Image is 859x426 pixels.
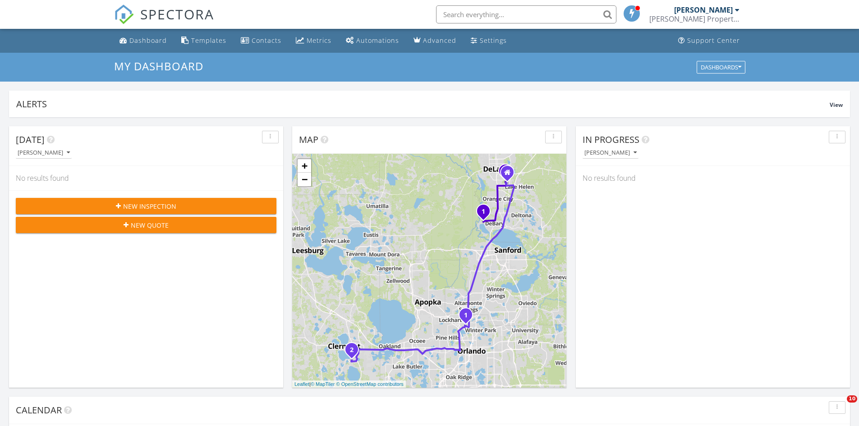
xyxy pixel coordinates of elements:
a: Settings [467,32,510,49]
a: © OpenStreetMap contributors [336,381,404,387]
div: Support Center [687,36,740,45]
input: Search everything... [436,5,616,23]
div: Advanced [423,36,456,45]
button: New Quote [16,217,276,233]
div: 13107 Colonnade Cir, Clermont, FL 34711 [352,349,357,355]
div: Templates [191,36,226,45]
iframe: Intercom live chat [828,395,850,417]
div: Alerts [16,98,830,110]
a: Zoom out [298,173,311,186]
span: My Dashboard [114,59,203,73]
a: Zoom in [298,159,311,173]
div: Dashboards [701,64,741,70]
a: Leaflet [294,381,309,387]
div: [PERSON_NAME] [584,150,637,156]
span: View [830,101,843,109]
div: [PERSON_NAME] [674,5,733,14]
i: 2 [350,347,354,353]
button: [PERSON_NAME] [583,147,639,159]
span: Calendar [16,404,62,416]
div: 339 Orchard Hill St, Deland FL 32724 [507,172,513,178]
a: © MapTiler [311,381,335,387]
a: Support Center [675,32,744,49]
div: 23 Dial Ave, DeBary, FL 32713 [483,211,489,216]
div: 1015 Baltimore Dr, Orlando, FL 32810 [466,315,471,320]
span: Map [299,133,318,146]
a: Dashboard [116,32,170,49]
a: Metrics [292,32,335,49]
a: Contacts [237,32,285,49]
span: SPECTORA [140,5,214,23]
a: Advanced [410,32,460,49]
span: New Quote [131,220,169,230]
div: Bowman Property Inspections [649,14,740,23]
button: Dashboards [697,61,745,73]
div: Settings [480,36,507,45]
div: Dashboard [129,36,167,45]
div: [PERSON_NAME] [18,150,70,156]
a: Templates [178,32,230,49]
span: 10 [847,395,857,403]
i: 1 [464,312,468,319]
img: The Best Home Inspection Software - Spectora [114,5,134,24]
div: Automations [356,36,399,45]
button: New Inspection [16,198,276,214]
div: No results found [576,166,850,190]
span: In Progress [583,133,639,146]
span: [DATE] [16,133,45,146]
a: SPECTORA [114,12,214,31]
button: [PERSON_NAME] [16,147,72,159]
i: 1 [482,209,485,215]
div: No results found [9,166,283,190]
div: Contacts [252,36,281,45]
span: New Inspection [123,202,176,211]
a: Automations (Basic) [342,32,403,49]
div: Metrics [307,36,331,45]
div: | [292,380,406,388]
